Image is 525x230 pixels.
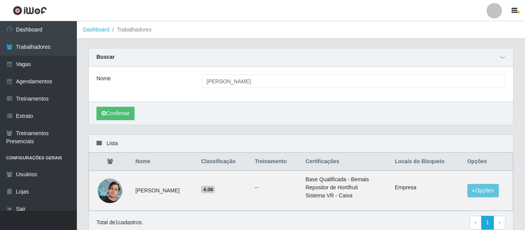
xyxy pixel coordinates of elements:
[201,186,215,194] span: 4.08
[395,184,458,192] li: Empresa
[463,153,513,171] th: Opções
[306,175,385,184] li: Base Qualificada - Bemais
[110,26,152,34] li: Trabalhadores
[96,54,115,60] strong: Buscar
[96,218,143,227] p: Total de 1 cadastros.
[467,184,499,197] button: Opções
[306,192,385,200] li: Sistema VR - Caixa
[306,184,385,192] li: Repositor de Hortifruti
[202,74,506,88] input: Digite o Nome...
[77,21,525,39] nav: breadcrumb
[255,184,296,192] ul: --
[131,153,196,171] th: Nome
[470,216,482,230] a: Previous
[475,219,477,225] span: ‹
[196,153,250,171] th: Classificação
[390,153,462,171] th: Locais do Bloqueio
[301,153,390,171] th: Certificações
[96,74,111,83] label: Nome
[493,216,505,230] a: Next
[89,135,513,152] div: Lista
[498,219,500,225] span: ›
[481,216,494,230] a: 1
[96,107,135,120] button: Confirmar
[470,216,505,230] nav: pagination
[83,26,110,33] a: Dashboard
[13,6,47,15] img: CoreUI Logo
[250,153,301,171] th: Treinamento
[131,170,196,211] td: [PERSON_NAME]
[98,179,122,203] img: 1713284102514.jpeg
